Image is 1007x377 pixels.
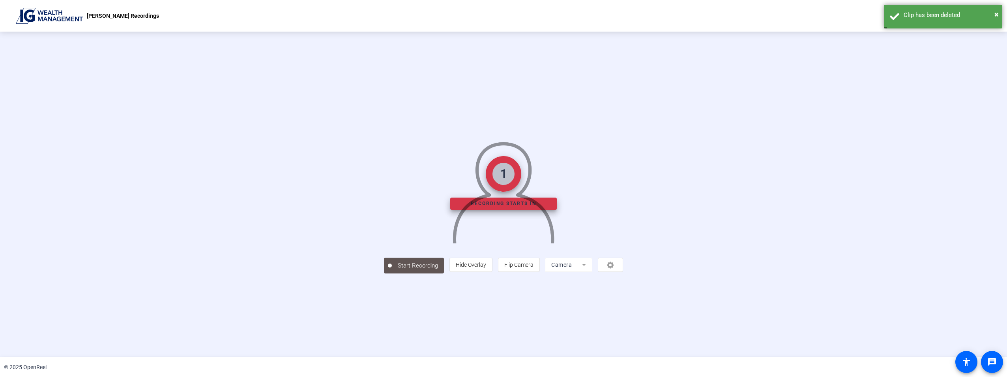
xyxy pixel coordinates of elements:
[16,8,83,24] img: OpenReel logo
[904,11,996,20] div: Clip has been deleted
[987,357,997,367] mat-icon: message
[504,262,533,268] span: Flip Camera
[392,261,444,270] span: Start Recording
[498,258,540,272] button: Flip Camera
[87,11,159,21] p: [PERSON_NAME] Recordings
[962,357,971,367] mat-icon: accessibility
[4,363,47,371] div: © 2025 OpenReel
[449,258,492,272] button: Hide Overlay
[456,262,486,268] span: Hide Overlay
[384,258,444,273] button: Start Recording
[994,9,999,19] span: ×
[500,165,507,183] div: 1
[994,8,999,20] button: Close
[452,136,555,243] img: overlay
